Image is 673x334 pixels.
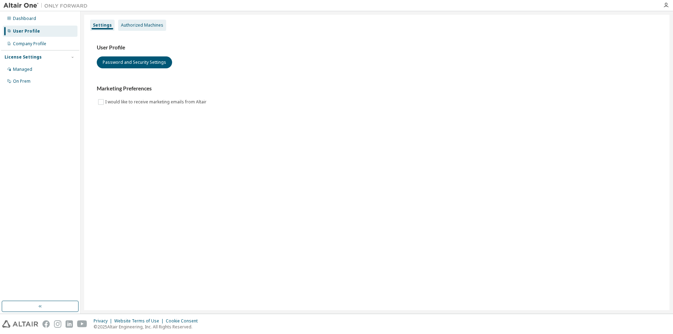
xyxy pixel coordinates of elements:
label: I would like to receive marketing emails from Altair [105,98,208,106]
div: User Profile [13,28,40,34]
img: youtube.svg [77,320,87,328]
div: Settings [93,22,112,28]
p: © 2025 Altair Engineering, Inc. All Rights Reserved. [94,324,202,330]
div: Privacy [94,318,114,324]
img: altair_logo.svg [2,320,38,328]
div: Dashboard [13,16,36,21]
div: Website Terms of Use [114,318,166,324]
div: Cookie Consent [166,318,202,324]
img: instagram.svg [54,320,61,328]
div: License Settings [5,54,42,60]
div: Company Profile [13,41,46,47]
img: linkedin.svg [66,320,73,328]
div: On Prem [13,79,30,84]
img: facebook.svg [42,320,50,328]
div: Managed [13,67,32,72]
h3: User Profile [97,44,657,51]
h3: Marketing Preferences [97,85,657,92]
div: Authorized Machines [121,22,163,28]
button: Password and Security Settings [97,56,172,68]
img: Altair One [4,2,91,9]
